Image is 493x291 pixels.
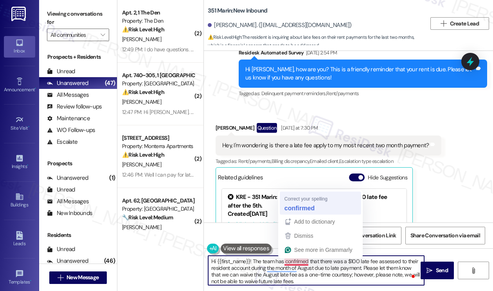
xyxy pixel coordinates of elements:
[339,158,393,164] span: Escalation type escalation
[4,36,35,57] a: Inbox
[4,113,35,134] a: Site Visit •
[47,138,77,146] div: Escalate
[30,278,31,284] span: •
[4,229,35,250] a: Leads
[310,158,339,164] span: Emailed client ,
[122,9,194,17] div: Apt. 2, 1 The Den
[208,34,241,40] strong: ⚠️ Risk Level: High
[11,7,27,21] img: ResiDesk Logo
[326,90,359,97] span: Rent/payments
[47,186,75,194] div: Unread
[122,171,329,178] div: 12:46 PM: Well I can pay for late fee.... I will pay $1400 on the tenth and the rest on the 22ed
[122,234,171,241] div: 12:54 PM: Rent is paid
[122,214,173,221] strong: 🔧 Risk Level: Medium
[208,7,267,15] b: 351 Marin: New Inbound
[405,227,485,244] button: Share Conversation via email
[47,197,89,206] div: All Messages
[208,21,352,29] div: [PERSON_NAME]. ([EMAIL_ADDRESS][DOMAIN_NAME])
[58,275,63,281] i: 
[122,36,161,43] span: [PERSON_NAME]
[47,126,95,134] div: WO Follow-ups
[35,86,36,91] span: •
[122,17,194,25] div: Property: The Den
[216,123,441,136] div: [PERSON_NAME]
[208,256,424,285] textarea: To enrich screen reader interactions, please activate Accessibility in Grammarly extension settings
[101,32,105,38] i: 
[47,174,88,182] div: Unanswered
[122,71,194,80] div: Apt. 740~305, 1 [GEOGRAPHIC_DATA]
[222,141,429,150] div: Hey, I'm wondering is there a late fee apply to my most recent two month payment?
[436,266,448,275] span: Send
[47,209,92,217] div: New Inbounds
[470,268,476,274] i: 
[430,17,489,30] button: Create Lead
[122,161,161,168] span: [PERSON_NAME]
[4,190,35,211] a: Buildings
[27,163,28,168] span: •
[228,210,401,218] div: Created [DATE]
[107,172,117,184] div: (1)
[103,77,117,89] div: (47)
[122,89,164,96] strong: ⚠️ Risk Level: High
[47,245,75,253] div: Unread
[47,103,102,111] div: Review follow-ups
[450,20,479,28] span: Create Lead
[228,193,401,210] div: KRE - 351 Marin: Rent is due on the 1st, with a $100 late fee after the 5th.
[47,8,109,29] label: Viewing conversations for
[122,142,194,150] div: Property: Monterra Apartments
[421,262,454,279] button: Send
[47,91,89,99] div: All Messages
[39,159,117,168] div: Prospects
[279,124,318,132] div: [DATE] at 7:30 PM
[410,231,480,240] span: Share Conversation via email
[49,271,107,284] button: New Message
[337,227,401,244] button: Get Conversation Link
[239,49,487,60] div: Residesk Automated Survey
[4,152,35,173] a: Insights •
[50,29,97,41] input: All communities
[67,273,99,282] span: New Message
[122,46,269,53] div: 12:49 PM: I do have questions. Is there a number I can call you at?
[272,158,310,164] span: Billing discrepancy ,
[122,197,194,205] div: Apt. 62, [GEOGRAPHIC_DATA]
[257,123,277,133] div: Question
[441,20,446,27] i: 
[122,98,161,105] span: [PERSON_NAME]
[47,67,75,76] div: Unread
[368,174,407,182] label: Hide Suggestions
[239,88,487,99] div: Tagged as:
[47,114,90,123] div: Maintenance
[122,26,164,33] strong: ⚠️ Risk Level: High
[47,257,88,265] div: Unanswered
[39,53,117,61] div: Prospects + Residents
[102,255,117,267] div: (46)
[426,268,432,274] i: 
[122,224,161,231] span: [PERSON_NAME]
[122,80,194,88] div: Property: [GEOGRAPHIC_DATA]
[304,49,337,57] div: [DATE] 2:54 PM
[47,79,88,87] div: Unanswered
[261,90,326,97] span: Delinquent payment reminders ,
[245,65,475,82] div: Hi [PERSON_NAME], how are you? This is a friendly reminder that your rent is due. Please let us k...
[228,220,401,228] div: Portfolio level guideline ( 66 % match)
[208,33,426,50] span: : The resident is inquiring about late fees on their rent payments for the last two months, which...
[342,231,396,240] span: Get Conversation Link
[238,158,272,164] span: Rent/payments ,
[122,134,194,142] div: [STREET_ADDRESS]
[216,155,441,167] div: Tagged as:
[122,205,194,213] div: Property: [GEOGRAPHIC_DATA]
[39,231,117,239] div: Residents
[218,174,263,185] div: Related guidelines
[122,151,164,158] strong: ⚠️ Risk Level: High
[4,267,35,288] a: Templates •
[28,124,29,130] span: •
